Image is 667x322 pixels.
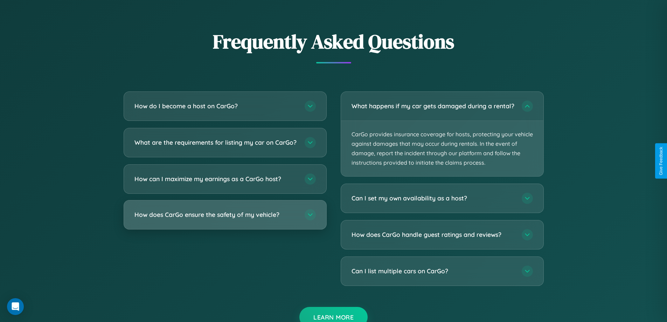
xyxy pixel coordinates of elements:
h2: Frequently Asked Questions [124,28,544,55]
h3: What are the requirements for listing my car on CarGo? [134,138,298,147]
h3: How does CarGo handle guest ratings and reviews? [352,231,515,239]
div: Give Feedback [659,147,663,175]
h3: What happens if my car gets damaged during a rental? [352,102,515,110]
p: CarGo provides insurance coverage for hosts, protecting your vehicle against damages that may occ... [341,121,543,177]
h3: How do I become a host on CarGo? [134,102,298,110]
h3: Can I list multiple cars on CarGo? [352,267,515,276]
h3: How does CarGo ensure the safety of my vehicle? [134,210,298,219]
div: Open Intercom Messenger [7,298,24,315]
h3: How can I maximize my earnings as a CarGo host? [134,174,298,183]
h3: Can I set my own availability as a host? [352,194,515,203]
